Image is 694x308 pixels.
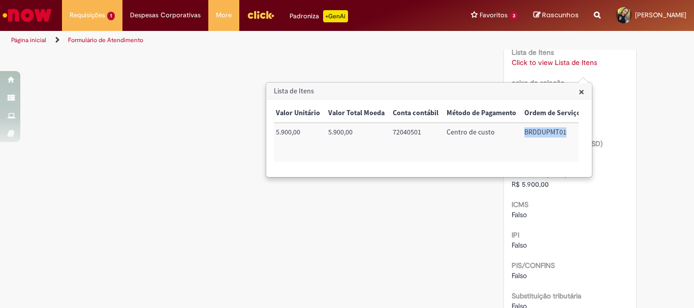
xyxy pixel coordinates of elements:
[512,271,527,280] span: Falso
[512,48,554,57] b: Lista de Itens
[443,104,520,123] th: Método de Pagamento
[389,104,443,123] th: Conta contábil
[324,123,389,162] td: Valor Total Moeda: 5.900,00
[216,10,232,20] span: More
[290,10,348,22] div: Padroniza
[512,200,528,209] b: ICMS
[389,123,443,162] td: Conta contábil: 72040501
[272,123,324,162] td: Valor Unitário: 5.900,00
[11,36,46,44] a: Página inicial
[267,83,591,99] h3: Lista de Itens
[266,82,592,178] div: Lista de Itens
[510,12,518,20] span: 3
[520,104,585,123] th: Ordem de Serviço
[8,31,455,50] ul: Trilhas de página
[272,104,324,123] th: Valor Unitário
[512,241,527,250] span: Falso
[512,78,564,87] b: caixa de seleção
[1,5,53,25] img: ServiceNow
[247,7,274,22] img: click_logo_yellow_360x200.png
[512,291,581,300] b: Substituição tributária
[542,10,579,20] span: Rascunhos
[512,230,519,239] b: IPI
[635,11,686,19] span: [PERSON_NAME]
[512,210,527,219] span: Falso
[512,261,555,270] b: PIS/CONFINS
[324,104,389,123] th: Valor Total Moeda
[480,10,508,20] span: Favoritos
[579,85,584,98] span: ×
[533,11,579,20] a: Rascunhos
[520,123,585,162] td: Ordem de Serviço: BRDDUPMT01
[107,12,115,20] span: 1
[512,58,597,67] a: Click to view Lista de Itens
[579,86,584,97] button: Close
[323,10,348,22] p: +GenAi
[130,10,201,20] span: Despesas Corporativas
[443,123,520,162] td: Método de Pagamento: Centro de custo
[68,36,143,44] a: Formulário de Atendimento
[512,180,549,189] span: R$ 5.900,00
[512,169,567,179] b: Valor Total (REAL)
[70,10,105,20] span: Requisições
